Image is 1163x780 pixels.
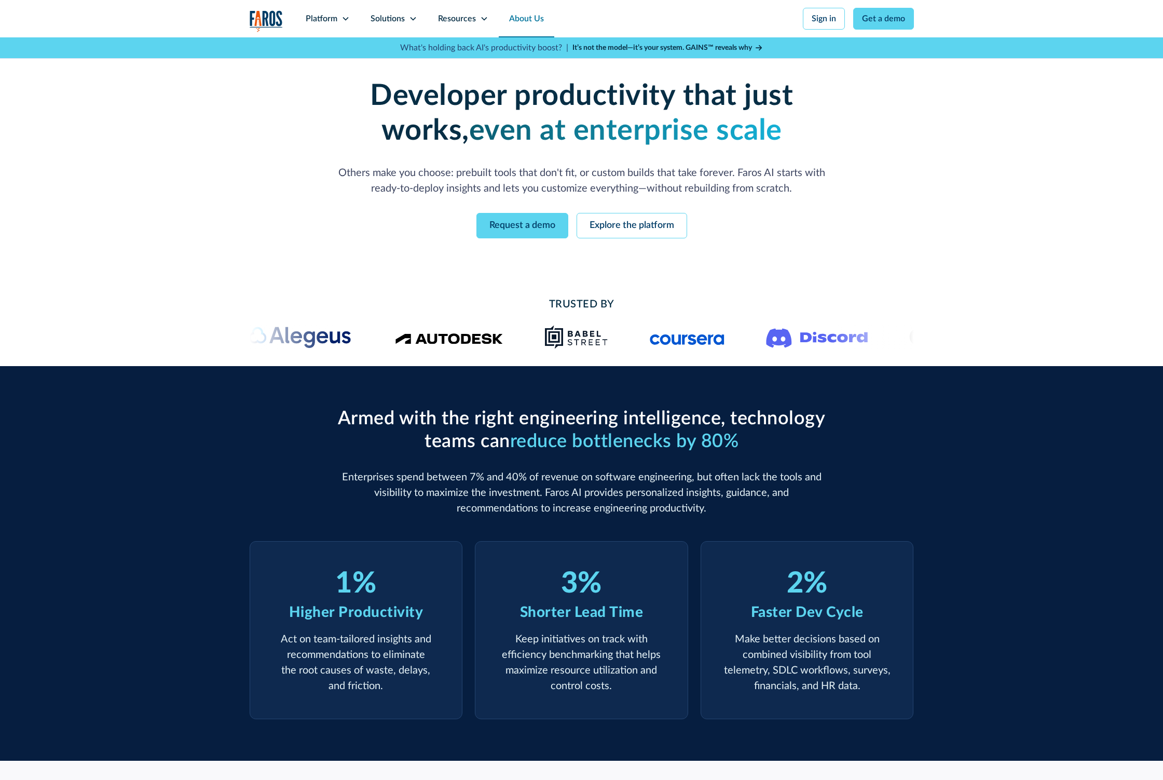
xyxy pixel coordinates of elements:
[395,330,503,344] img: Logo of the design software company Autodesk.
[333,469,831,516] p: Enterprises spend between 7% and 40% of revenue on software engineering, but often lack the tools...
[250,10,283,32] img: Logo of the analytics and reporting company Faros.
[766,326,868,348] img: Logo of the communication platform Discord.
[803,8,845,30] a: Sign in
[469,116,782,145] strong: even at enterprise scale
[306,12,337,25] div: Platform
[561,567,578,601] div: 3
[803,567,828,601] div: %
[520,601,644,623] div: Shorter Lead Time
[333,297,831,312] h2: Trusted By
[335,567,352,601] div: 1
[476,213,568,238] a: Request a demo
[510,432,739,451] span: reduce bottlenecks by 80%
[751,601,864,623] div: Faster Dev Cycle
[787,567,804,601] div: 2
[400,42,568,54] p: What's holding back AI's productivity boost? |
[650,329,724,345] img: Logo of the online learning platform Coursera.
[289,601,423,623] div: Higher Productivity
[370,82,793,145] strong: Developer productivity that just works,
[577,213,687,238] a: Explore the platform
[247,325,353,349] img: Alegeus logo
[572,43,763,53] a: It’s not the model—it’s your system. GAINS™ reveals why
[250,10,283,32] a: home
[333,408,831,452] h2: Armed with the right engineering intelligence, technology teams can
[578,567,602,601] div: %
[333,165,831,196] p: Others make you choose: prebuilt tools that don't fit, or custom builds that take forever. Faros ...
[269,631,444,694] p: Act on team-tailored insights and recommendations to eliminate the root causes of waste, delays, ...
[371,12,405,25] div: Solutions
[572,44,752,51] strong: It’s not the model—it’s your system. GAINS™ reveals why
[720,631,895,694] p: Make better decisions based on combined visibility from tool telemetry, SDLC workflows, surveys, ...
[494,631,669,694] p: Keep initiatives on track with efficiency benchmarking that helps maximize resource utilization a...
[544,325,608,349] img: Babel Street logo png
[438,12,476,25] div: Resources
[853,8,914,30] a: Get a demo
[352,567,377,601] div: %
